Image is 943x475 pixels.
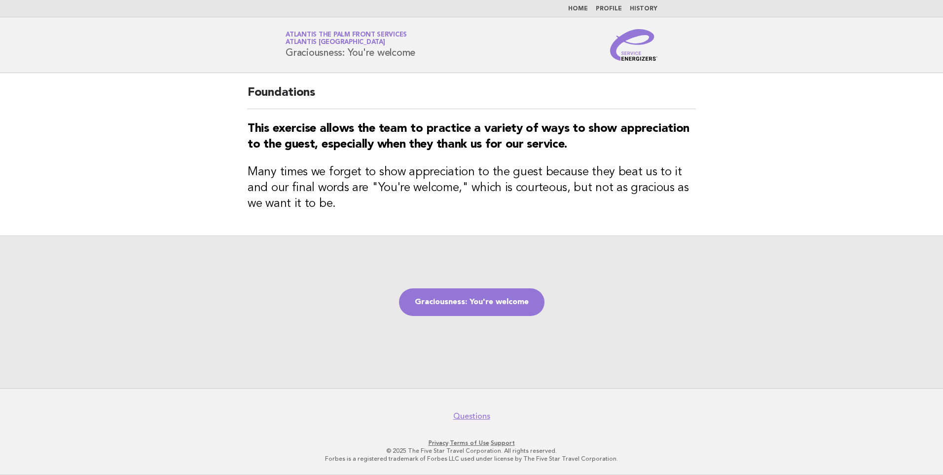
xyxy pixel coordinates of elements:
img: Service Energizers [610,29,657,61]
span: Atlantis [GEOGRAPHIC_DATA] [286,40,385,46]
a: Atlantis The Palm Front ServicesAtlantis [GEOGRAPHIC_DATA] [286,32,407,45]
p: · · [170,439,773,447]
a: Graciousness: You're welcome [399,288,544,316]
strong: This exercise allows the team to practice a variety of ways to show appreciation to the guest, es... [248,123,689,151]
a: Home [568,6,588,12]
h2: Foundations [248,85,695,109]
h1: Graciousness: You're welcome [286,32,415,58]
a: Terms of Use [450,439,489,446]
a: History [630,6,657,12]
a: Support [491,439,515,446]
p: © 2025 The Five Star Travel Corporation. All rights reserved. [170,447,773,455]
a: Privacy [429,439,448,446]
a: Questions [453,411,490,421]
p: Forbes is a registered trademark of Forbes LLC used under license by The Five Star Travel Corpora... [170,455,773,463]
a: Profile [596,6,622,12]
h3: Many times we forget to show appreciation to the guest because they beat us to it and our final w... [248,164,695,212]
